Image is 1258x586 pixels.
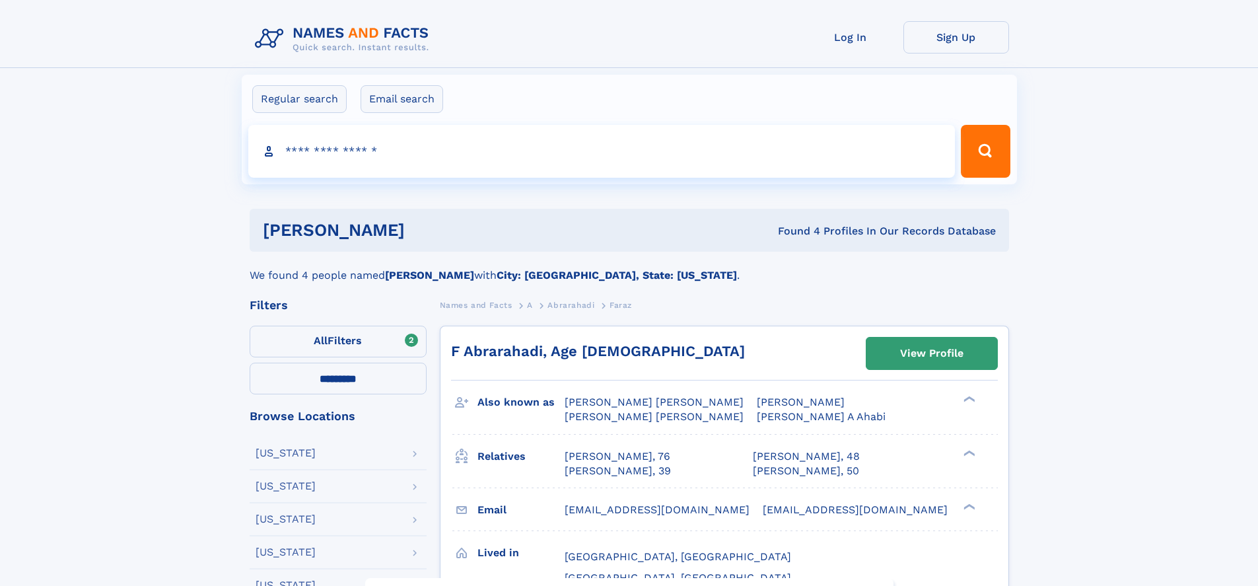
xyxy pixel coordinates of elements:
h3: Email [477,499,565,521]
a: A [527,297,533,313]
div: Browse Locations [250,410,427,422]
div: [US_STATE] [256,481,316,492]
span: [GEOGRAPHIC_DATA], [GEOGRAPHIC_DATA] [565,550,791,563]
div: ❯ [960,395,976,404]
span: [PERSON_NAME] A Ahabi [757,410,886,423]
div: [US_STATE] [256,514,316,525]
div: ❯ [960,502,976,511]
b: City: [GEOGRAPHIC_DATA], State: [US_STATE] [497,269,737,281]
span: [EMAIL_ADDRESS][DOMAIN_NAME] [763,503,948,516]
div: [US_STATE] [256,448,316,458]
a: [PERSON_NAME], 50 [753,464,859,478]
a: F Abrarahadi, Age [DEMOGRAPHIC_DATA] [451,343,745,359]
h3: Also known as [477,391,565,414]
span: [PERSON_NAME] [PERSON_NAME] [565,410,744,423]
span: Abrarahadi [547,301,594,310]
h3: Relatives [477,445,565,468]
a: Abrarahadi [547,297,594,313]
a: Log In [798,21,903,54]
span: [GEOGRAPHIC_DATA], [GEOGRAPHIC_DATA] [565,571,791,584]
div: ❯ [960,449,976,457]
input: search input [248,125,956,178]
h1: [PERSON_NAME] [263,222,592,238]
span: Faraz [610,301,632,310]
span: [PERSON_NAME] [757,396,845,408]
label: Filters [250,326,427,357]
div: Filters [250,299,427,311]
div: We found 4 people named with . [250,252,1009,283]
a: [PERSON_NAME], 48 [753,449,860,464]
a: Sign Up [903,21,1009,54]
button: Search Button [961,125,1010,178]
span: A [527,301,533,310]
h3: Lived in [477,542,565,564]
a: Names and Facts [440,297,512,313]
div: [US_STATE] [256,547,316,558]
div: View Profile [900,338,963,369]
b: [PERSON_NAME] [385,269,474,281]
a: View Profile [866,338,997,369]
span: [PERSON_NAME] [PERSON_NAME] [565,396,744,408]
div: Found 4 Profiles In Our Records Database [591,224,996,238]
a: [PERSON_NAME], 39 [565,464,671,478]
label: Regular search [252,85,347,113]
a: [PERSON_NAME], 76 [565,449,670,464]
label: Email search [361,85,443,113]
span: All [314,334,328,347]
img: Logo Names and Facts [250,21,440,57]
span: [EMAIL_ADDRESS][DOMAIN_NAME] [565,503,750,516]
